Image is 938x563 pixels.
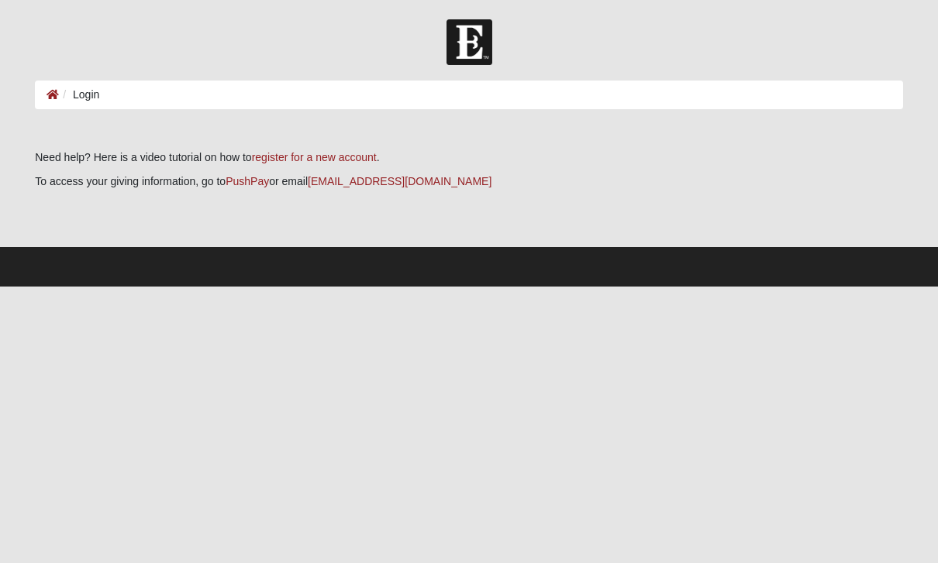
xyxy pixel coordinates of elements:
[308,175,491,187] a: [EMAIL_ADDRESS][DOMAIN_NAME]
[35,173,903,190] p: To access your giving information, go to or email
[59,87,99,103] li: Login
[226,175,269,187] a: PushPay
[252,151,377,163] a: register for a new account
[35,149,903,166] p: Need help? Here is a video tutorial on how to .
[447,19,492,65] img: Church of Eleven22 Logo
